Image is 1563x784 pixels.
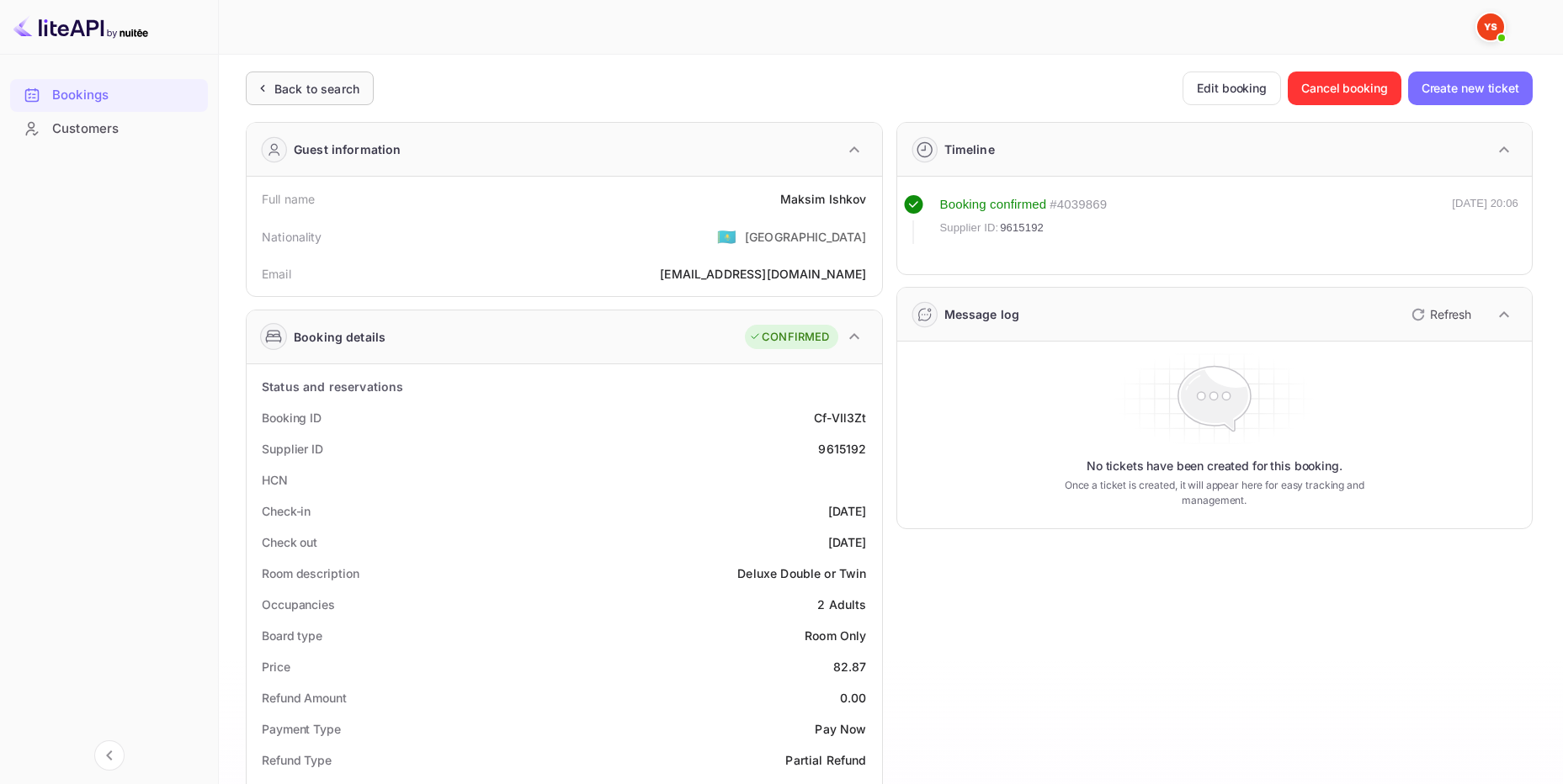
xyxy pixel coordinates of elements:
[262,471,288,489] div: HCN
[785,751,866,769] div: Partial Refund
[940,195,1047,215] div: Booking confirmed
[262,533,317,551] div: Check out
[944,305,1020,323] div: Message log
[52,119,199,139] div: Customers
[262,265,291,283] div: Email
[262,440,323,458] div: Supplier ID
[1452,195,1518,244] div: [DATE] 20:06
[660,265,866,283] div: [EMAIL_ADDRESS][DOMAIN_NAME]
[262,564,359,582] div: Room description
[840,689,867,707] div: 0.00
[818,440,866,458] div: 9615192
[262,409,322,426] div: Booking ID
[828,502,867,520] div: [DATE]
[815,720,866,738] div: Pay Now
[274,80,359,98] div: Back to search
[52,86,199,105] div: Bookings
[717,221,736,252] span: United States
[10,79,208,110] a: Bookings
[1477,13,1504,40] img: Yandex Support
[1000,220,1044,236] span: 9615192
[262,596,335,613] div: Occupancies
[262,720,341,738] div: Payment Type
[94,740,125,771] button: Collapse navigation
[1087,458,1342,474] p: No tickets have been created for this booking.
[1288,72,1401,105] button: Cancel booking
[1401,301,1478,328] button: Refresh
[10,113,208,144] a: Customers
[262,228,322,246] div: Nationality
[805,627,866,644] div: Room Only
[1430,305,1471,323] p: Refresh
[262,658,290,675] div: Price
[833,658,867,675] div: 82.87
[745,228,867,246] div: [GEOGRAPHIC_DATA]
[737,564,866,582] div: Deluxe Double or Twin
[749,329,829,346] div: CONFIRMED
[10,113,208,146] div: Customers
[1044,478,1385,508] p: Once a ticket is created, it will appear here for easy tracking and management.
[294,328,385,346] div: Booking details
[262,689,347,707] div: Refund Amount
[262,378,403,395] div: Status and reservations
[262,190,315,208] div: Full name
[817,596,866,613] div: 2 Adults
[1183,72,1281,105] button: Edit booking
[1050,195,1107,215] div: # 4039869
[262,627,322,644] div: Board type
[262,502,311,520] div: Check-in
[780,190,867,208] div: Maksim Ishkov
[262,751,332,769] div: Refund Type
[828,533,867,551] div: [DATE]
[944,140,995,158] div: Timeline
[13,13,148,40] img: LiteAPI logo
[940,220,999,236] span: Supplier ID:
[294,140,401,158] div: Guest information
[1408,72,1533,105] button: Create new ticket
[10,79,208,112] div: Bookings
[814,409,866,426] div: Cf-VIl3Zt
